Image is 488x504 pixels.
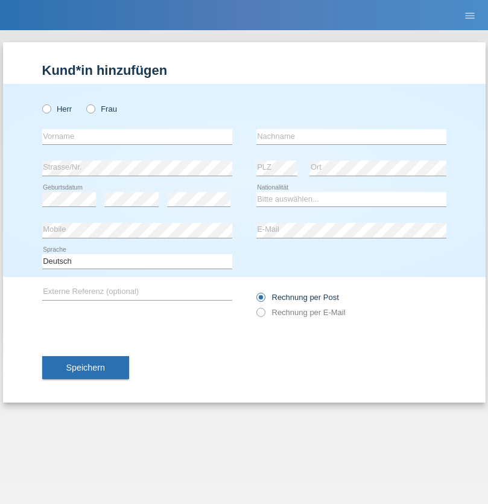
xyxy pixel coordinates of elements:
input: Rechnung per Post [256,293,264,308]
label: Rechnung per Post [256,293,339,302]
span: Speichern [66,363,105,372]
input: Rechnung per E-Mail [256,308,264,323]
h1: Kund*in hinzufügen [42,63,446,78]
input: Herr [42,104,50,112]
a: menu [458,11,482,19]
button: Speichern [42,356,129,379]
i: menu [464,10,476,22]
label: Frau [86,104,117,113]
label: Herr [42,104,72,113]
label: Rechnung per E-Mail [256,308,346,317]
input: Frau [86,104,94,112]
